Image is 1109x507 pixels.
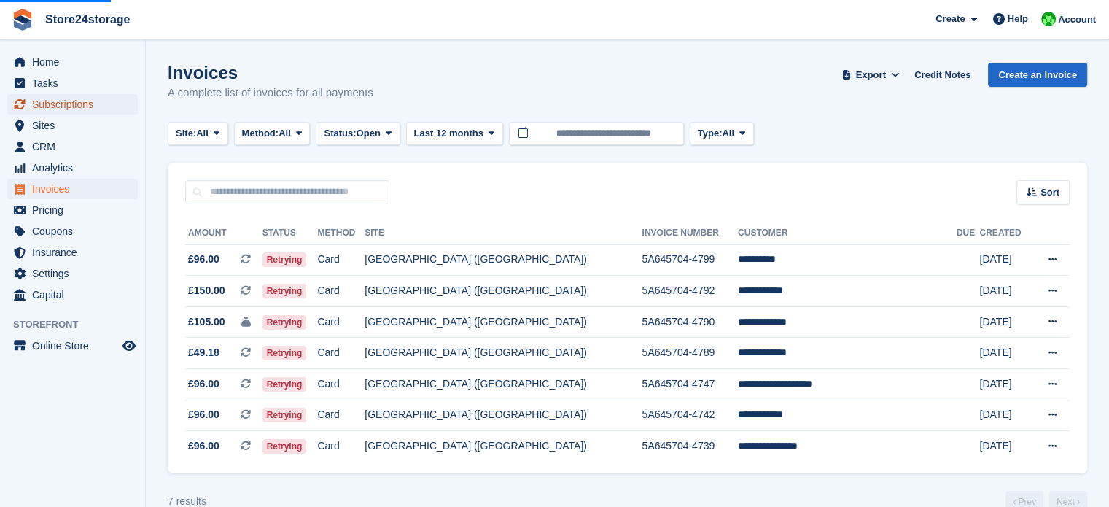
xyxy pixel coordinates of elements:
[642,276,737,307] td: 5A645704-4792
[642,431,737,462] td: 5A645704-4739
[7,158,138,178] a: menu
[642,222,737,245] th: Invoice Number
[979,431,1031,462] td: [DATE]
[957,222,980,245] th: Due
[365,431,642,462] td: [GEOGRAPHIC_DATA] ([GEOGRAPHIC_DATA])
[188,376,219,392] span: £96.00
[317,276,365,307] td: Card
[262,408,307,422] span: Retrying
[7,242,138,263] a: menu
[642,369,737,400] td: 5A645704-4747
[642,400,737,431] td: 5A645704-4742
[12,9,34,31] img: stora-icon-8386f47178a22dfd0bd8f6a31ec36ba5ce8667c1dd55bd0f319d3a0aa187defe.svg
[7,136,138,157] a: menu
[690,122,754,146] button: Type: All
[262,284,307,298] span: Retrying
[979,369,1031,400] td: [DATE]
[168,63,373,82] h1: Invoices
[1008,12,1028,26] span: Help
[188,252,219,267] span: £96.00
[365,244,642,276] td: [GEOGRAPHIC_DATA] ([GEOGRAPHIC_DATA])
[324,126,356,141] span: Status:
[32,115,120,136] span: Sites
[32,200,120,220] span: Pricing
[196,126,209,141] span: All
[32,73,120,93] span: Tasks
[262,377,307,392] span: Retrying
[32,179,120,199] span: Invoices
[7,221,138,241] a: menu
[317,222,365,245] th: Method
[908,63,976,87] a: Credit Notes
[365,276,642,307] td: [GEOGRAPHIC_DATA] ([GEOGRAPHIC_DATA])
[168,85,373,101] p: A complete list of invoices for all payments
[979,222,1031,245] th: Created
[120,337,138,355] a: Preview store
[32,221,120,241] span: Coupons
[7,179,138,199] a: menu
[7,200,138,220] a: menu
[188,314,225,330] span: £105.00
[262,252,307,267] span: Retrying
[935,12,965,26] span: Create
[188,345,219,360] span: £49.18
[279,126,291,141] span: All
[317,338,365,369] td: Card
[365,306,642,338] td: [GEOGRAPHIC_DATA] ([GEOGRAPHIC_DATA])
[365,400,642,431] td: [GEOGRAPHIC_DATA] ([GEOGRAPHIC_DATA])
[262,439,307,454] span: Retrying
[188,407,219,422] span: £96.00
[357,126,381,141] span: Open
[32,136,120,157] span: CRM
[1058,12,1096,27] span: Account
[7,94,138,115] a: menu
[32,336,120,356] span: Online Store
[414,126,483,141] span: Last 12 months
[262,346,307,360] span: Retrying
[7,52,138,72] a: menu
[242,126,279,141] span: Method:
[7,73,138,93] a: menu
[185,222,262,245] th: Amount
[642,338,737,369] td: 5A645704-4789
[365,222,642,245] th: Site
[13,317,145,332] span: Storefront
[32,242,120,263] span: Insurance
[7,115,138,136] a: menu
[188,283,225,298] span: £150.00
[979,338,1031,369] td: [DATE]
[722,126,734,141] span: All
[979,276,1031,307] td: [DATE]
[642,306,737,338] td: 5A645704-4790
[979,400,1031,431] td: [DATE]
[856,68,886,82] span: Export
[1041,12,1056,26] img: Tracy Harper
[317,431,365,462] td: Card
[317,244,365,276] td: Card
[642,244,737,276] td: 5A645704-4799
[7,285,138,305] a: menu
[32,285,120,305] span: Capital
[176,126,196,141] span: Site:
[698,126,723,141] span: Type:
[262,315,307,330] span: Retrying
[988,63,1087,87] a: Create an Invoice
[262,222,318,245] th: Status
[979,244,1031,276] td: [DATE]
[39,7,136,31] a: Store24storage
[365,338,642,369] td: [GEOGRAPHIC_DATA] ([GEOGRAPHIC_DATA])
[32,52,120,72] span: Home
[316,122,400,146] button: Status: Open
[317,306,365,338] td: Card
[1040,185,1059,200] span: Sort
[188,438,219,454] span: £96.00
[979,306,1031,338] td: [DATE]
[32,263,120,284] span: Settings
[168,122,228,146] button: Site: All
[7,263,138,284] a: menu
[32,94,120,115] span: Subscriptions
[317,400,365,431] td: Card
[234,122,311,146] button: Method: All
[838,63,903,87] button: Export
[365,369,642,400] td: [GEOGRAPHIC_DATA] ([GEOGRAPHIC_DATA])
